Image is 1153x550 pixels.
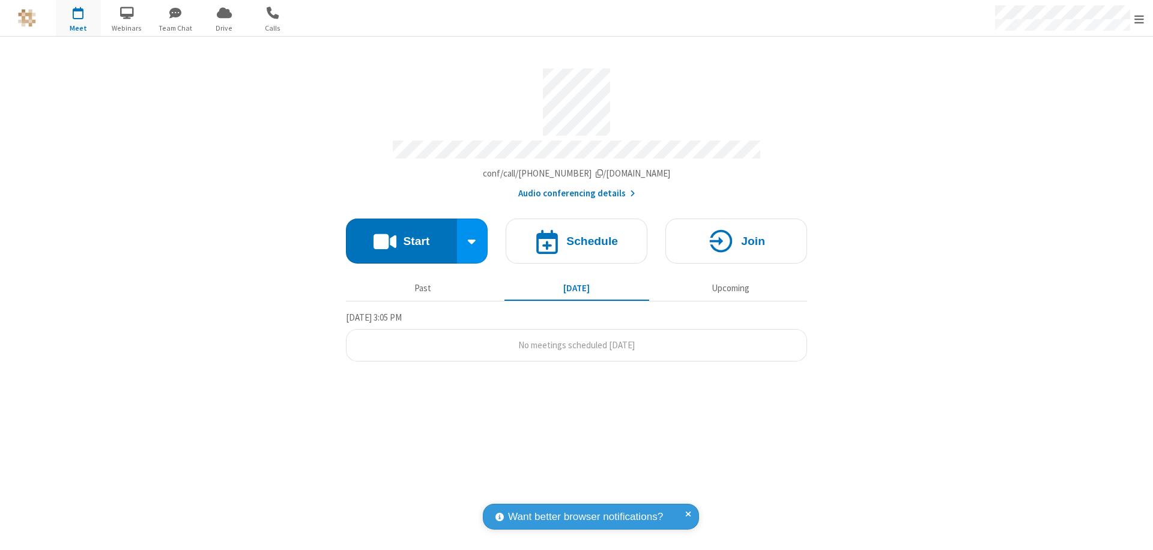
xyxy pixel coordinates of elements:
[104,23,150,34] span: Webinars
[346,310,807,362] section: Today's Meetings
[56,23,101,34] span: Meet
[250,23,295,34] span: Calls
[483,168,671,179] span: Copy my meeting room link
[508,509,663,525] span: Want better browser notifications?
[504,277,649,300] button: [DATE]
[403,235,429,247] h4: Start
[1123,519,1144,542] iframe: Chat
[346,312,402,323] span: [DATE] 3:05 PM
[153,23,198,34] span: Team Chat
[518,339,635,351] span: No meetings scheduled [DATE]
[346,59,807,201] section: Account details
[518,187,635,201] button: Audio conferencing details
[741,235,765,247] h4: Join
[566,235,618,247] h4: Schedule
[202,23,247,34] span: Drive
[346,219,457,264] button: Start
[483,167,671,181] button: Copy my meeting room linkCopy my meeting room link
[665,219,807,264] button: Join
[658,277,803,300] button: Upcoming
[18,9,36,27] img: QA Selenium DO NOT DELETE OR CHANGE
[351,277,495,300] button: Past
[457,219,488,264] div: Start conference options
[506,219,647,264] button: Schedule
